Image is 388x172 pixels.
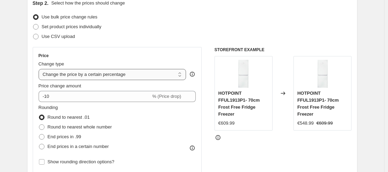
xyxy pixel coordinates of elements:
[48,115,90,120] span: Round to nearest .01
[189,71,196,78] div: help
[297,91,339,117] span: HOTPOINT FFUL1913P1- 70cm Frost Free Fridge Freezer
[42,24,102,29] span: Set product prices individually
[48,134,81,139] span: End prices in .99
[39,83,81,88] span: Price change amount
[39,91,151,102] input: -15
[152,94,181,99] span: % (Price drop)
[48,124,112,130] span: Round to nearest whole number
[218,120,235,127] div: €609.99
[215,47,352,53] h6: STOREFRONT EXAMPLE
[297,120,314,127] div: €548.99
[229,60,257,88] img: hotpoint-fful1913p1-70cm-frost-free-fridge-freezer-peter-murphy-lighting-and-electrical-ltd_80x.jpg
[218,91,260,117] span: HOTPOINT FFUL1913P1- 70cm Frost Free Fridge Freezer
[48,159,114,164] span: Show rounding direction options?
[48,144,109,149] span: End prices in a certain number
[42,14,97,19] span: Use bulk price change rules
[39,105,58,110] span: Rounding
[42,34,75,39] span: Use CSV upload
[309,60,337,88] img: hotpoint-fful1913p1-70cm-frost-free-fridge-freezer-peter-murphy-lighting-and-electrical-ltd_80x.jpg
[39,61,64,67] span: Change type
[39,53,49,58] h3: Price
[316,120,333,127] strike: €609.99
